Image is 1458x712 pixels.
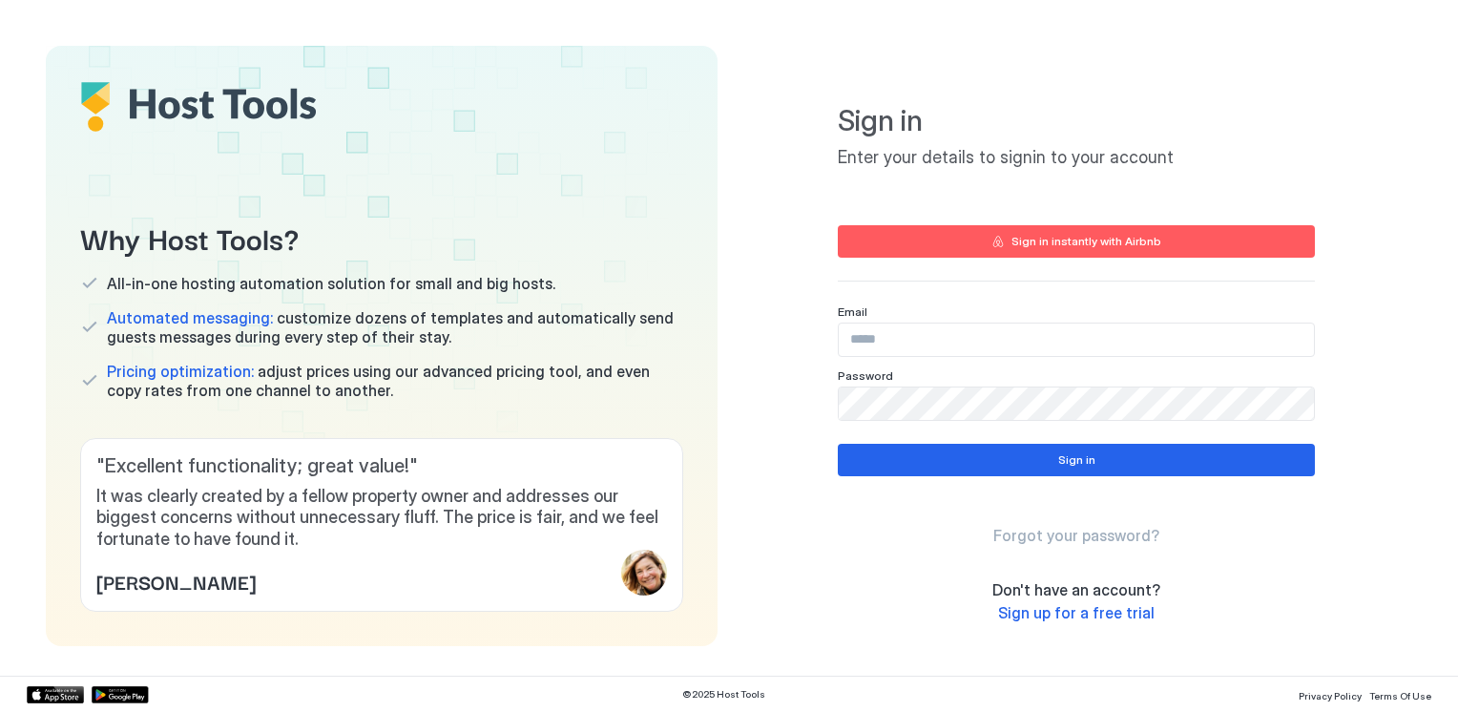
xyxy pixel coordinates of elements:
span: Forgot your password? [993,526,1159,545]
span: Password [838,368,893,383]
span: customize dozens of templates and automatically send guests messages during every step of their s... [107,308,683,346]
span: Automated messaging: [107,308,273,327]
span: [PERSON_NAME] [96,567,256,596]
div: Sign in instantly with Airbnb [1011,233,1161,250]
a: Google Play Store [92,686,149,703]
button: Sign in [838,444,1315,476]
a: Privacy Policy [1299,684,1362,704]
span: Enter your details to signin to your account [838,147,1315,169]
span: © 2025 Host Tools [682,688,765,701]
a: App Store [27,686,84,703]
input: Input Field [839,387,1314,420]
span: Sign in [838,103,1315,139]
span: adjust prices using our advanced pricing tool, and even copy rates from one channel to another. [107,362,683,400]
a: Terms Of Use [1369,684,1431,704]
a: Forgot your password? [993,526,1159,546]
span: It was clearly created by a fellow property owner and addresses our biggest concerns without unne... [96,486,667,551]
span: All-in-one hosting automation solution for small and big hosts. [107,274,555,293]
span: Pricing optimization: [107,362,254,381]
span: Don't have an account? [992,580,1160,599]
span: Privacy Policy [1299,690,1362,702]
a: Sign up for a free trial [998,603,1155,623]
span: Terms Of Use [1369,690,1431,702]
button: Sign in instantly with Airbnb [838,225,1315,258]
span: Why Host Tools? [80,216,683,259]
input: Input Field [839,324,1314,356]
span: Sign up for a free trial [998,603,1155,622]
span: " Excellent functionality; great value! " [96,454,667,478]
span: Email [838,304,867,319]
div: profile [621,550,667,596]
div: Sign in [1058,451,1095,469]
